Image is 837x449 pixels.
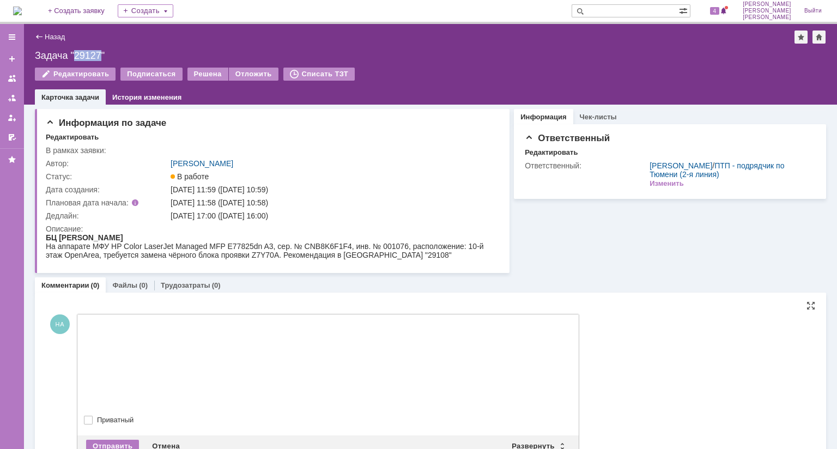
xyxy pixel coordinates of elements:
[812,31,826,44] div: Сделать домашней страницей
[112,93,181,101] a: История изменения
[91,281,100,289] div: (0)
[3,89,21,107] a: Заявки в моей ответственности
[710,7,720,15] span: 4
[171,172,209,181] span: В работе
[3,129,21,146] a: Мои согласования
[794,31,808,44] div: Добавить в избранное
[46,118,166,128] span: Информация по задаче
[171,185,494,194] div: [DATE] 11:59 ([DATE] 10:59)
[171,211,494,220] div: [DATE] 17:00 ([DATE] 16:00)
[118,4,173,17] div: Создать
[171,159,233,168] a: [PERSON_NAME]
[46,225,496,233] div: Описание:
[45,33,65,41] a: Назад
[46,133,99,142] div: Редактировать
[46,146,168,155] div: В рамках заявки:
[650,179,684,188] div: Изменить
[46,159,168,168] div: Автор:
[212,281,221,289] div: (0)
[650,161,712,170] a: [PERSON_NAME]
[525,148,578,157] div: Редактировать
[171,198,494,207] div: [DATE] 11:58 ([DATE] 10:58)
[46,198,155,207] div: Плановая дата начала:
[46,172,168,181] div: Статус:
[743,8,791,14] span: [PERSON_NAME]
[743,14,791,21] span: [PERSON_NAME]
[525,133,610,143] span: Ответственный
[3,50,21,68] a: Создать заявку
[743,1,791,8] span: [PERSON_NAME]
[46,185,168,194] div: Дата создания:
[41,93,99,101] a: Карточка задачи
[806,301,815,310] div: На всю страницу
[161,281,210,289] a: Трудозатраты
[46,211,168,220] div: Дедлайн:
[97,416,570,424] label: Приватный
[50,314,70,334] span: НА
[112,281,137,289] a: Файлы
[139,281,148,289] div: (0)
[13,7,22,15] img: logo
[41,281,89,289] a: Комментарии
[520,113,566,121] a: Информация
[35,50,826,61] div: Задача "29127"
[3,109,21,126] a: Мои заявки
[650,161,810,179] div: /
[3,70,21,87] a: Заявки на командах
[650,161,784,179] a: ПТП - подрядчик по Тюмени (2-я линия)
[525,161,647,170] div: Ответственный:
[679,5,690,15] span: Расширенный поиск
[13,7,22,15] a: Перейти на домашнюю страницу
[580,113,617,121] a: Чек-листы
